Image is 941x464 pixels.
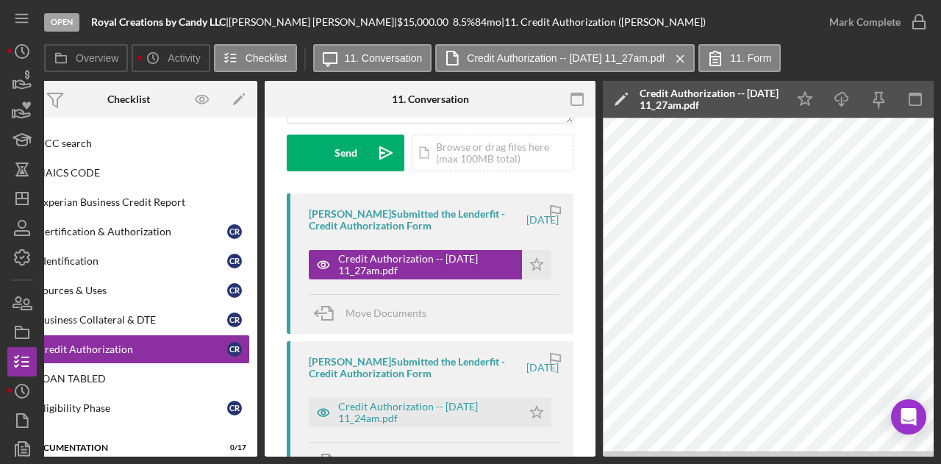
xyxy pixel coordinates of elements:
[37,196,249,208] div: Experian Business Credit Report
[37,167,249,179] div: NAICS CODE
[829,7,901,37] div: Mark Complete
[7,364,250,393] a: LOAN TABLED
[37,138,249,149] div: UCC search
[246,52,287,64] label: Checklist
[44,13,79,32] div: Open
[640,88,779,111] div: Credit Authorization -- [DATE] 11_27am.pdf
[44,44,128,72] button: Overview
[397,16,453,28] div: $15,000.00
[227,224,242,239] div: C R
[37,402,227,414] div: Eligibility Phase
[501,16,706,28] div: | 11. Credit Authorization ([PERSON_NAME])
[7,188,250,217] a: Experian Business Credit Report
[287,135,404,171] button: Send
[7,335,250,364] a: Credit AuthorizationCR
[229,16,397,28] div: [PERSON_NAME] [PERSON_NAME] |
[227,254,242,268] div: C R
[453,16,475,28] div: 8.5 %
[526,362,559,374] time: 2025-08-15 15:24
[345,52,423,64] label: 11. Conversation
[91,16,229,28] div: |
[815,7,934,37] button: Mark Complete
[7,158,250,188] a: NAICS CODE
[29,443,210,452] div: documentation
[309,398,551,427] button: Credit Authorization -- [DATE] 11_24am.pdf
[7,129,250,158] a: UCC search
[227,401,242,415] div: C R
[227,313,242,327] div: C R
[227,283,242,298] div: C R
[334,135,357,171] div: Send
[168,52,200,64] label: Activity
[309,356,524,379] div: [PERSON_NAME] Submitted the Lenderfit - Credit Authorization Form
[214,44,297,72] button: Checklist
[7,217,250,246] a: Certification & AuthorizationCR
[37,255,227,267] div: Identification
[526,214,559,226] time: 2025-08-15 15:27
[37,373,249,385] div: LOAN TABLED
[37,314,227,326] div: Business Collateral & DTE
[730,52,771,64] label: 11. Form
[346,307,426,319] span: Move Documents
[435,44,695,72] button: Credit Authorization -- [DATE] 11_27am.pdf
[309,250,551,279] button: Credit Authorization -- [DATE] 11_27am.pdf
[698,44,781,72] button: 11. Form
[891,399,926,435] div: Open Intercom Messenger
[313,44,432,72] button: 11. Conversation
[392,93,469,105] div: 11. Conversation
[37,285,227,296] div: Sources & Uses
[227,342,242,357] div: C R
[37,226,227,238] div: Certification & Authorization
[107,93,150,105] div: Checklist
[37,343,227,355] div: Credit Authorization
[309,208,524,232] div: [PERSON_NAME] Submitted the Lenderfit - Credit Authorization Form
[338,253,515,276] div: Credit Authorization -- [DATE] 11_27am.pdf
[7,305,250,335] a: Business Collateral & DTECR
[76,52,118,64] label: Overview
[475,16,501,28] div: 84 mo
[132,44,210,72] button: Activity
[467,52,665,64] label: Credit Authorization -- [DATE] 11_27am.pdf
[220,443,246,452] div: 0 / 17
[7,246,250,276] a: IdentificationCR
[91,15,226,28] b: Royal Creations by Candy LLC
[7,393,250,423] a: Eligibility PhaseCR
[309,295,441,332] button: Move Documents
[7,276,250,305] a: Sources & UsesCR
[338,401,515,424] div: Credit Authorization -- [DATE] 11_24am.pdf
